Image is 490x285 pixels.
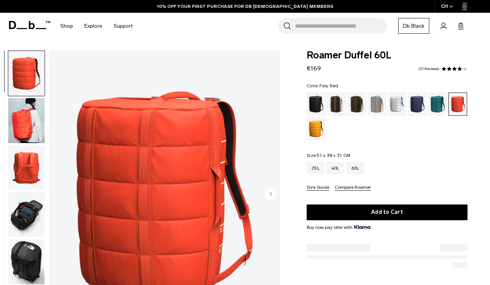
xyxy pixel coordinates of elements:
a: Parhelion Orange [307,117,325,140]
img: Roamer Duffel 60L Falu Red [8,145,45,190]
a: White Out [388,93,406,116]
a: Db Black [398,18,429,34]
nav: Main Navigation [55,13,138,39]
img: Roamer Duffel 60L Falu Red [8,98,45,143]
a: 40L [327,162,344,174]
a: Midnight Teal [428,93,447,116]
button: Add to Cart [307,204,468,220]
legend: Color: [307,84,339,88]
a: Espresso [347,93,366,116]
img: {"height" => 20, "alt" => "Klarna"} [354,225,370,229]
a: Sand Grey [367,93,386,116]
legend: Size: [307,153,350,158]
a: 60L [346,162,364,174]
a: 25L [307,162,324,174]
a: Shop [60,13,73,39]
button: Next slide [265,188,276,201]
a: Support [114,13,133,39]
button: Roamer Duffel 60L Falu Red [8,145,45,191]
span: Falu Red [319,83,339,88]
button: Size Guide [307,185,329,191]
img: Roamer Duffel 60L Falu Red [8,192,45,237]
button: Roamer Duffel 60L Falu Red [8,192,45,237]
a: 10% OFF YOUR FIRST PURCHASE FOR DB [DEMOGRAPHIC_DATA] MEMBERS [157,3,333,10]
a: Explore [84,13,102,39]
span: Buy now pay later with [307,224,370,231]
span: €169 [307,65,321,72]
span: Roamer Duffel 60L [307,51,468,60]
img: Roamer Duffel 60L Falu Red [8,51,45,96]
button: Roamer Duffel 60L Falu Red [8,239,45,285]
a: Falu Red [448,93,467,116]
a: Cappuccino [327,93,346,116]
img: Roamer Duffel 60L Falu Red [8,239,45,284]
a: Black Out [307,93,325,116]
button: Roamer Duffel 60L Falu Red [8,98,45,143]
a: 31 reviews [418,67,439,71]
button: Compare Roamer [335,185,371,191]
span: 51 x 38 x 31 CM [317,153,350,158]
a: Blue Hour [408,93,427,116]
